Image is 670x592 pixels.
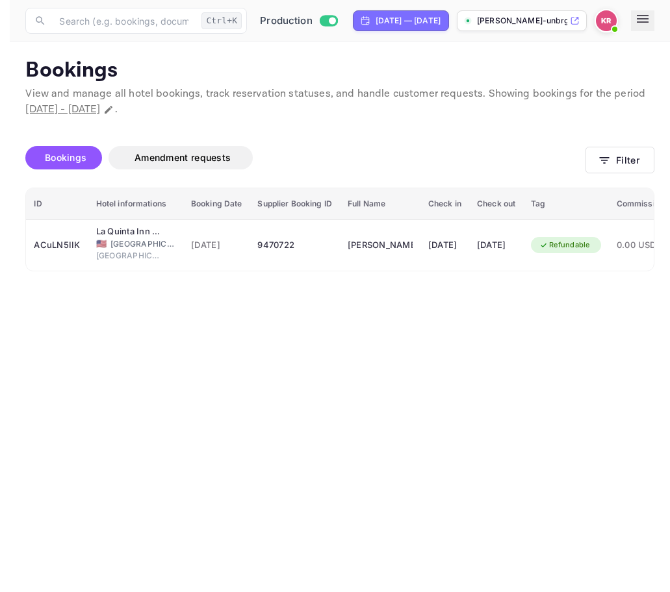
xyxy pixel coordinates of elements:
[477,15,567,27] p: [PERSON_NAME]-unbrg.[PERSON_NAME]...
[34,235,80,256] div: ACuLN5IIK
[260,14,313,29] span: Production
[201,12,242,29] div: Ctrl+K
[420,188,469,220] th: Check in
[25,86,654,117] p: View and manage all hotel bookings, track reservation statuses, and handle customer requests. Sho...
[257,235,331,256] div: 9470722
[45,152,86,163] span: Bookings
[428,235,461,256] div: [DATE]
[183,188,250,220] th: Booking Date
[25,58,654,84] p: Bookings
[376,15,441,27] div: [DATE] — [DATE]
[469,188,523,220] th: Check out
[523,188,609,220] th: Tag
[586,147,654,173] button: Filter
[477,235,515,256] div: [DATE]
[96,240,107,248] span: United States of America
[348,235,413,256] div: Clifford Hathaway
[25,146,586,169] div: account-settings tabs
[135,152,231,163] span: Amendment requests
[102,103,115,116] button: Change date range
[255,14,342,29] div: Switch to Sandbox mode
[531,237,599,253] div: Refundable
[340,188,420,220] th: Full Name
[250,188,339,220] th: Supplier Booking ID
[51,8,196,34] input: Search (e.g. bookings, documentation)
[25,103,100,116] span: [DATE] - [DATE]
[88,188,183,220] th: Hotel informations
[96,250,161,262] span: [GEOGRAPHIC_DATA][PERSON_NAME]
[110,238,175,250] span: [GEOGRAPHIC_DATA]
[191,238,242,253] span: [DATE]
[596,10,617,31] img: Kobus Roux
[96,225,161,238] div: La Quinta Inn & Suites by Wyndham Rancho Cordova Sacramento
[617,238,664,253] span: 0.00 USD
[26,188,88,220] th: ID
